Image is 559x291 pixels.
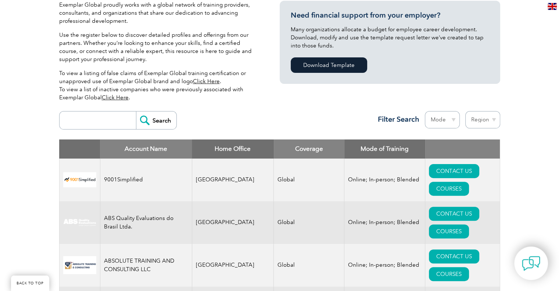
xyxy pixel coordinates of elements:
td: Global [274,159,344,201]
td: 9001Simplified [100,159,192,201]
td: Global [274,201,344,244]
h3: Filter Search [373,115,419,124]
a: CONTACT US [429,207,479,221]
td: [GEOGRAPHIC_DATA] [192,244,274,287]
td: ABSOLUTE TRAINING AND CONSULTING LLC [100,244,192,287]
td: ABS Quality Evaluations do Brasil Ltda. [100,201,192,244]
img: 16e092f6-eadd-ed11-a7c6-00224814fd52-logo.png [63,256,96,274]
th: Home Office: activate to sort column ascending [192,139,274,159]
p: Exemplar Global proudly works with a global network of training providers, consultants, and organ... [59,1,258,25]
a: CONTACT US [429,164,479,178]
th: Account Name: activate to sort column descending [100,139,192,159]
a: BACK TO TOP [11,276,49,291]
p: Use the register below to discover detailed profiles and offerings from our partners. Whether you... [59,31,258,63]
a: COURSES [429,182,469,196]
a: CONTACT US [429,249,479,263]
a: Click Here [193,78,220,85]
img: en [548,3,557,10]
img: 37c9c059-616f-eb11-a812-002248153038-logo.png [63,172,96,187]
th: Mode of Training: activate to sort column ascending [344,139,425,159]
input: Search [136,111,176,129]
td: Online; In-person; Blended [344,201,425,244]
img: c92924ac-d9bc-ea11-a814-000d3a79823d-logo.jpg [63,219,96,227]
p: Many organizations allocate a budget for employee career development. Download, modify and use th... [291,25,489,50]
th: Coverage: activate to sort column ascending [274,139,344,159]
th: : activate to sort column ascending [425,139,500,159]
h3: Need financial support from your employer? [291,11,489,20]
td: Online; In-person; Blended [344,159,425,201]
a: COURSES [429,267,469,281]
td: Online; In-person; Blended [344,244,425,287]
td: [GEOGRAPHIC_DATA] [192,201,274,244]
img: contact-chat.png [522,254,540,273]
p: To view a listing of false claims of Exemplar Global training certification or unapproved use of ... [59,69,258,102]
td: [GEOGRAPHIC_DATA] [192,159,274,201]
a: COURSES [429,224,469,238]
a: Download Template [291,57,367,73]
a: Click Here [102,94,129,101]
td: Global [274,244,344,287]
